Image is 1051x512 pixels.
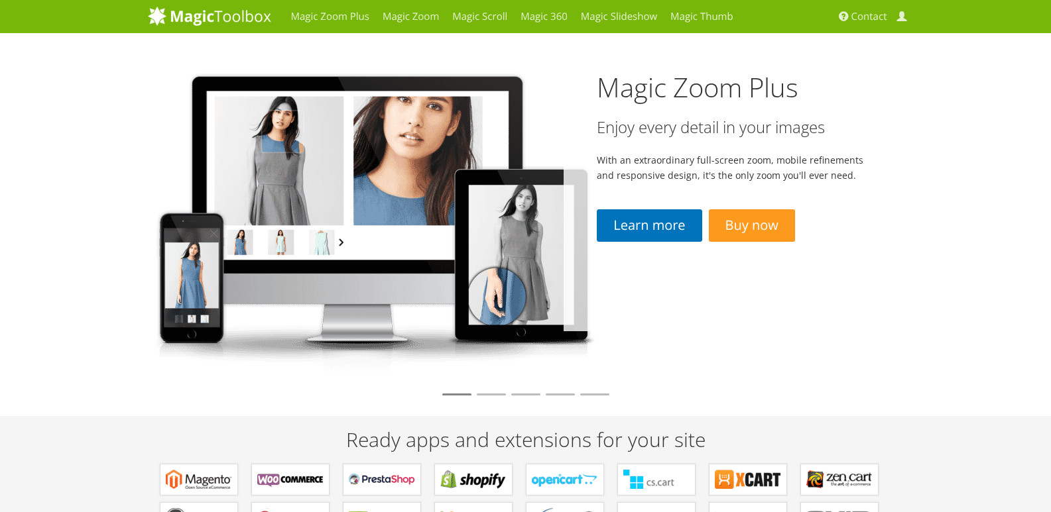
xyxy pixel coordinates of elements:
b: Modules for OpenCart [532,470,598,489]
a: Magic Zoom Plus [597,69,798,105]
b: Plugins for Zen Cart [806,470,873,489]
a: Modules for PrestaShop [343,464,421,495]
a: Add-ons for CS-Cart [617,464,696,495]
a: Modules for OpenCart [526,464,604,495]
img: magiczoomplus2-tablet.png [148,63,597,372]
a: Plugins for WooCommerce [251,464,330,495]
p: With an extraordinary full-screen zoom, mobile refinements and responsive design, it's the only z... [597,152,871,183]
span: Contact [851,10,887,23]
a: Extensions for Magento [160,464,238,495]
b: Add-ons for CS-Cart [623,470,690,489]
a: Buy now [708,209,794,242]
h2: Ready apps and extensions for your site [148,429,904,450]
a: Learn more [597,209,702,242]
h3: Enjoy every detail in your images [597,119,871,136]
b: Plugins for WooCommerce [257,470,324,489]
b: Modules for X-Cart [715,470,781,489]
a: Plugins for Zen Cart [800,464,879,495]
b: Extensions for Magento [166,470,232,489]
img: MagicToolbox.com - Image tools for your website [148,6,271,26]
b: Apps for Shopify [440,470,507,489]
a: Modules for X-Cart [709,464,787,495]
a: Apps for Shopify [434,464,513,495]
b: Modules for PrestaShop [349,470,415,489]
